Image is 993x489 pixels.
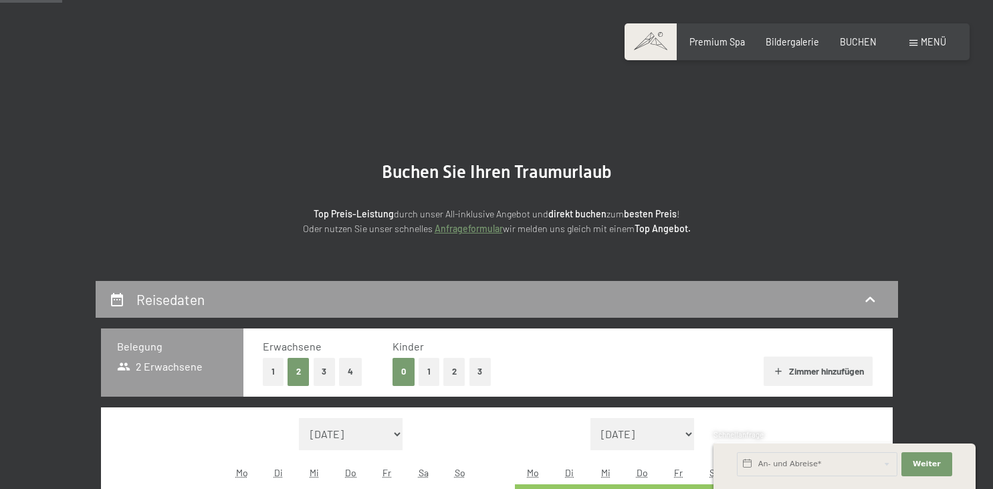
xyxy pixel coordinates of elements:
strong: Top Angebot. [635,223,691,234]
a: BUCHEN [840,36,877,47]
button: 3 [469,358,491,385]
abbr: Mittwoch [601,467,611,478]
a: Bildergalerie [766,36,819,47]
h2: Reisedaten [136,291,205,308]
button: 1 [263,358,284,385]
abbr: Dienstag [274,467,283,478]
h3: Belegung [117,339,227,354]
abbr: Donnerstag [637,467,648,478]
abbr: Dienstag [565,467,574,478]
p: durch unser All-inklusive Angebot und zum ! Oder nutzen Sie unser schnelles wir melden uns gleich... [203,207,791,237]
button: 4 [339,358,362,385]
abbr: Mittwoch [310,467,319,478]
button: 2 [443,358,465,385]
button: 0 [393,358,415,385]
button: Weiter [901,452,952,476]
abbr: Samstag [419,467,429,478]
abbr: Samstag [709,467,720,478]
abbr: Donnerstag [345,467,356,478]
strong: Top Preis-Leistung [314,208,394,219]
button: 1 [419,358,439,385]
strong: besten Preis [624,208,677,219]
a: Anfrageformular [435,223,503,234]
span: Buchen Sie Ihren Traumurlaub [382,162,612,182]
span: Weiter [913,459,941,470]
strong: direkt buchen [548,208,606,219]
abbr: Montag [236,467,248,478]
span: 2 Erwachsene [117,359,203,374]
button: 3 [314,358,336,385]
span: Menü [921,36,946,47]
abbr: Sonntag [455,467,465,478]
button: Zimmer hinzufügen [764,357,873,386]
a: Premium Spa [689,36,745,47]
span: Schnellanfrage [713,430,764,439]
span: Kinder [393,340,424,353]
button: 2 [288,358,310,385]
abbr: Freitag [382,467,391,478]
abbr: Montag [527,467,539,478]
span: Erwachsene [263,340,322,353]
abbr: Freitag [674,467,683,478]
